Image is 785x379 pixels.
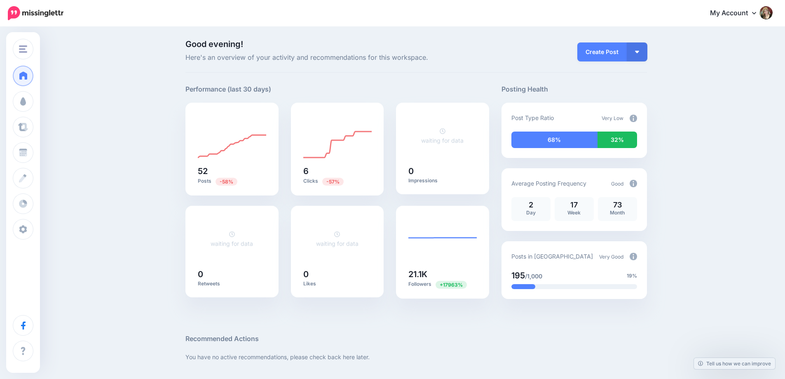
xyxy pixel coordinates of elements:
h5: 52 [198,167,266,175]
p: Followers [408,280,477,288]
span: Good evening! [185,39,243,49]
a: Create Post [577,42,627,61]
h5: 0 [198,270,266,278]
a: Tell us how we can improve [694,358,775,369]
p: Retweets [198,280,266,287]
p: You have no active recommendations, please check back here later. [185,352,647,362]
img: menu.png [19,45,27,53]
div: 68% of your posts in the last 30 days have been from Drip Campaigns [511,132,598,148]
a: waiting for data [211,231,253,247]
a: waiting for data [316,231,359,247]
span: Very Low [602,115,623,121]
p: Impressions [408,177,477,184]
span: Good [611,181,623,187]
span: Very Good [599,254,623,260]
img: arrow-down-white.png [635,51,639,53]
img: Missinglettr [8,6,63,20]
p: 2 [516,201,546,209]
span: /1,000 [525,273,542,280]
img: info-circle-grey.png [630,180,637,187]
p: Likes [303,280,372,287]
span: Day [526,210,536,216]
div: 19% of your posts in the last 30 days have been from Drip Campaigns [511,284,535,289]
span: Week [567,210,581,216]
p: Posts [198,177,266,185]
p: Clicks [303,177,372,185]
a: waiting for data [421,127,464,144]
h5: Recommended Actions [185,334,647,344]
p: 73 [602,201,633,209]
span: Previous period: 124 [216,178,237,186]
img: info-circle-grey.png [630,253,637,260]
h5: 21.1K [408,270,477,278]
img: info-circle-grey.png [630,115,637,122]
p: Post Type Ratio [511,113,554,122]
h5: 0 [408,167,477,175]
span: 195 [511,271,525,280]
span: Month [610,210,625,216]
span: Here's an overview of your activity and recommendations for this workspace. [185,52,489,63]
h5: Posting Health [501,84,647,94]
span: Previous period: 117 [436,281,467,289]
p: Average Posting Frequency [511,179,586,188]
div: 32% of your posts in the last 30 days were manually created (i.e. were not from Drip Campaigns or... [598,132,637,148]
h5: 6 [303,167,372,175]
span: Previous period: 14 [322,178,344,186]
a: My Account [702,3,773,24]
p: 17 [559,201,590,209]
h5: 0 [303,270,372,278]
span: 19% [627,272,637,280]
p: Posts in [GEOGRAPHIC_DATA] [511,252,593,261]
h5: Performance (last 30 days) [185,84,271,94]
